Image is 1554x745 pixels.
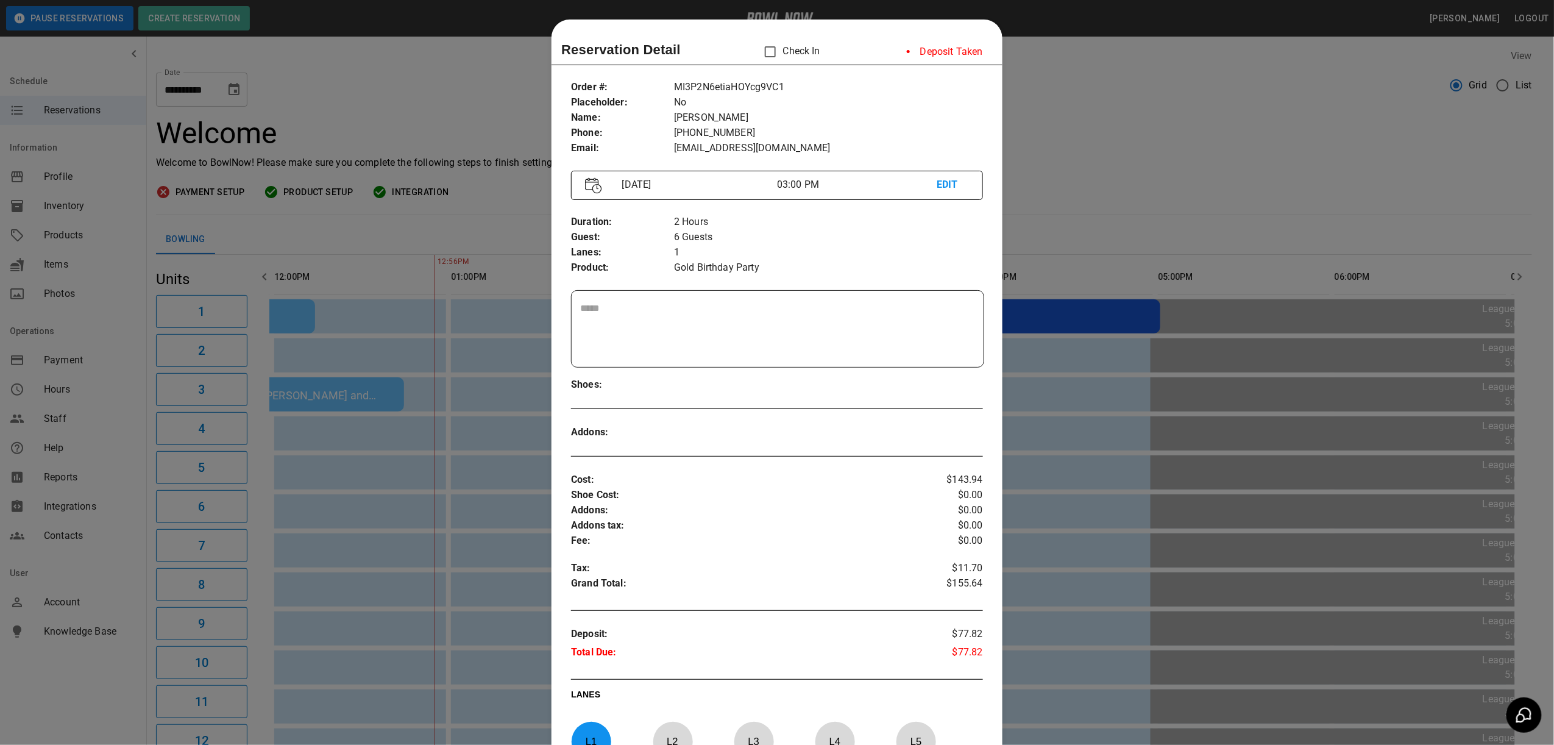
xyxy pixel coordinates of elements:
[617,177,777,192] p: [DATE]
[914,488,983,503] p: $0.00
[571,488,914,503] p: Shoe Cost :
[571,472,914,488] p: Cost :
[674,141,983,156] p: [EMAIL_ADDRESS][DOMAIN_NAME]
[757,39,820,65] p: Check In
[571,110,674,126] p: Name :
[674,230,983,245] p: 6 Guests
[571,260,674,276] p: Product :
[914,533,983,549] p: $0.00
[914,576,983,594] p: $155.64
[571,518,914,533] p: Addons tax :
[571,576,914,594] p: Grand Total :
[571,533,914,549] p: Fee :
[777,177,937,192] p: 03:00 PM
[571,80,674,95] p: Order # :
[571,645,914,663] p: Total Due :
[674,215,983,230] p: 2 Hours
[571,627,914,645] p: Deposit :
[914,627,983,645] p: $77.82
[914,561,983,576] p: $11.70
[674,80,983,95] p: MI3P2N6etiaHOYcg9VC1
[571,377,674,393] p: Shoes :
[561,40,681,60] p: Reservation Detail
[571,245,674,260] p: Lanes :
[674,126,983,141] p: [PHONE_NUMBER]
[571,503,914,518] p: Addons :
[571,141,674,156] p: Email :
[674,260,983,276] p: Gold Birthday Party
[571,126,674,141] p: Phone :
[571,95,674,110] p: Placeholder :
[674,95,983,110] p: No
[571,230,674,245] p: Guest :
[674,245,983,260] p: 1
[914,472,983,488] p: $143.94
[571,215,674,230] p: Duration :
[571,688,983,705] p: LANES
[897,40,993,64] li: Deposit Taken
[914,645,983,663] p: $77.82
[937,177,968,193] p: EDIT
[571,561,914,576] p: Tax :
[914,518,983,533] p: $0.00
[585,177,602,194] img: Vector
[571,425,674,440] p: Addons :
[674,110,983,126] p: [PERSON_NAME]
[914,503,983,518] p: $0.00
